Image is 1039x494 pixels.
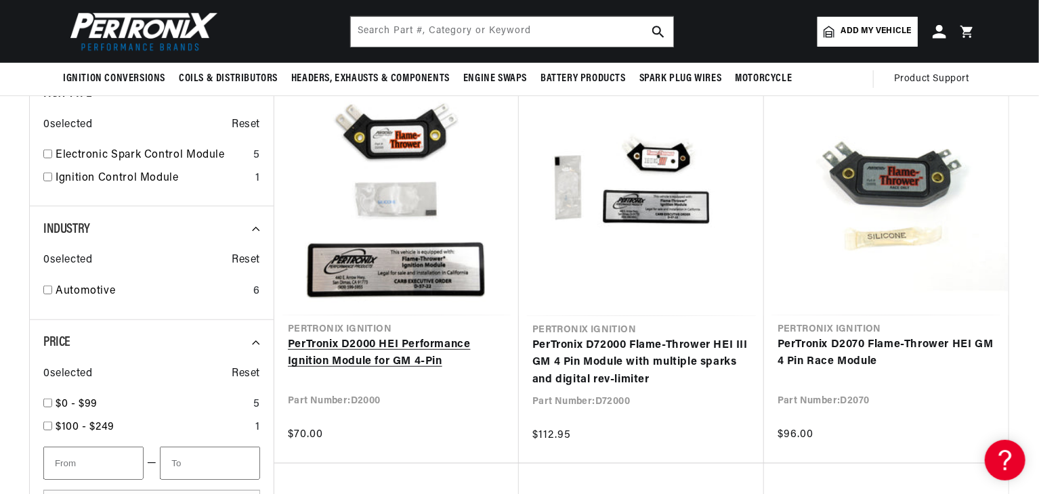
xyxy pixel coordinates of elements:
[147,455,157,472] span: —
[894,72,969,87] span: Product Support
[56,399,98,409] span: $0 - $99
[63,63,172,95] summary: Ignition Conversions
[43,447,144,480] input: From
[43,336,70,349] span: Price
[643,17,673,47] button: search button
[818,17,918,47] a: Add my vehicle
[172,63,284,95] summary: Coils & Distributors
[639,72,722,86] span: Spark Plug Wires
[633,63,729,95] summary: Spark Plug Wires
[232,116,260,134] span: Reset
[735,72,792,86] span: Motorcycle
[56,283,248,300] a: Automotive
[532,337,750,389] a: PerTronix D72000 Flame-Thrower HEI III GM 4 Pin Module with multiple sparks and digital rev-limiter
[728,63,799,95] summary: Motorcycle
[291,72,450,86] span: Headers, Exhausts & Components
[63,8,219,55] img: Pertronix
[288,336,505,371] a: PerTronix D2000 HEI Performance Ignition Module for GM 4-Pin
[253,396,260,413] div: 5
[56,170,250,187] a: Ignition Control Module
[284,63,457,95] summary: Headers, Exhausts & Components
[351,17,673,47] input: Search Part #, Category or Keyword
[232,252,260,269] span: Reset
[463,72,527,86] span: Engine Swaps
[894,63,976,95] summary: Product Support
[253,147,260,164] div: 5
[43,252,92,269] span: 0 selected
[253,283,260,300] div: 6
[255,170,260,187] div: 1
[255,419,260,436] div: 1
[56,422,114,432] span: $100 - $249
[179,72,278,86] span: Coils & Distributors
[43,365,92,383] span: 0 selected
[534,63,633,95] summary: Battery Products
[56,147,248,164] a: Electronic Spark Control Module
[232,365,260,383] span: Reset
[841,25,912,38] span: Add my vehicle
[778,336,995,371] a: PerTronix D2070 Flame-Thrower HEI GM 4 Pin Race Module
[457,63,534,95] summary: Engine Swaps
[160,447,260,480] input: To
[63,72,165,86] span: Ignition Conversions
[43,116,92,134] span: 0 selected
[43,223,90,236] span: Industry
[540,72,626,86] span: Battery Products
